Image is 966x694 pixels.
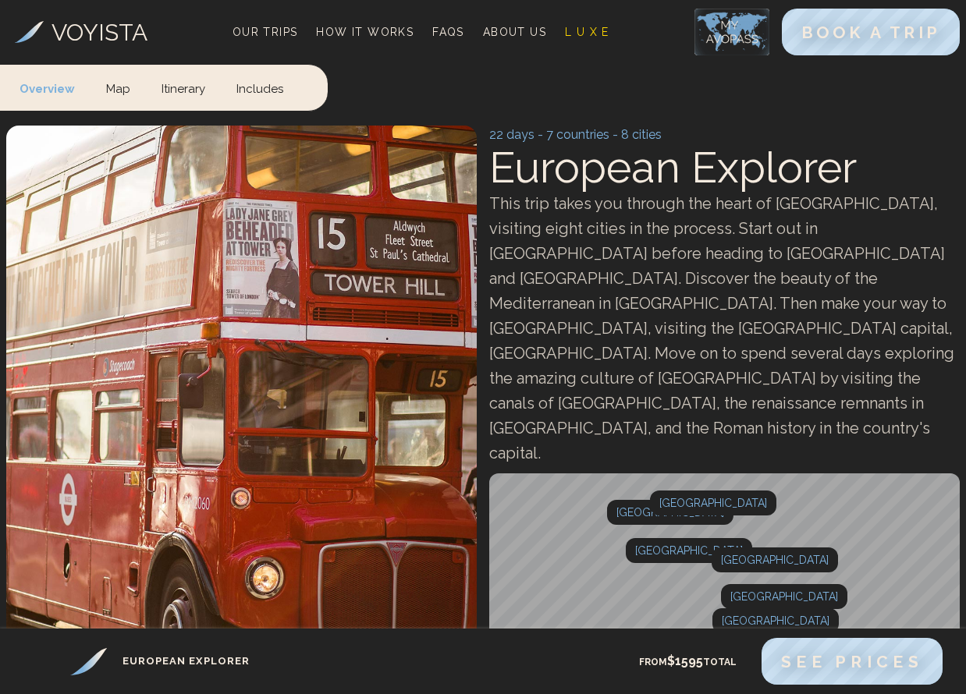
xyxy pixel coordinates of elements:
span: See Prices [781,652,923,671]
div: Map marker [712,547,838,572]
img: Voyista Logo [15,21,44,43]
img: My Account [694,9,769,55]
a: Itinerary [146,65,221,111]
div: [GEOGRAPHIC_DATA] [626,538,752,563]
span: Our Trips [233,26,298,38]
a: How It Works [310,21,420,43]
div: Map marker [650,490,776,515]
a: BOOK A TRIP [782,27,960,41]
span: FAQs [432,26,464,38]
div: [GEOGRAPHIC_DATA] [712,608,839,633]
p: 22 days - 7 countries - 8 cities [489,126,960,144]
a: Our Trips [226,21,304,43]
div: [GEOGRAPHIC_DATA] [721,584,847,609]
span: European Explorer [489,142,857,193]
span: BOOK A TRIP [801,23,940,42]
div: [GEOGRAPHIC_DATA] [607,500,733,525]
span: L U X E [565,26,609,38]
div: [GEOGRAPHIC_DATA] [650,490,776,515]
div: Map marker [712,608,839,633]
span: $ 1595 [667,653,703,668]
h3: VOYISTA [51,15,147,50]
span: How It Works [316,26,414,38]
span: About Us [483,26,546,38]
button: BOOK A TRIP [782,9,960,55]
a: About Us [477,21,552,43]
div: from total [613,645,762,678]
a: Map [91,65,146,111]
h3: European Explorer [123,653,250,669]
a: FAQs [426,21,471,43]
a: VOYISTA [15,15,147,50]
span: This trip takes you through the heart of [GEOGRAPHIC_DATA], visiting eight cities in the process.... [489,194,954,462]
iframe: Intercom live chat [16,641,53,678]
img: European Explorer [70,648,107,675]
div: Map marker [721,584,847,609]
a: Includes [221,65,299,111]
a: L U X E [559,21,616,43]
div: Map marker [626,538,752,563]
a: Overview [20,65,91,111]
div: [GEOGRAPHIC_DATA] [712,547,838,572]
div: Map marker [607,500,733,525]
button: See Prices [762,638,943,685]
